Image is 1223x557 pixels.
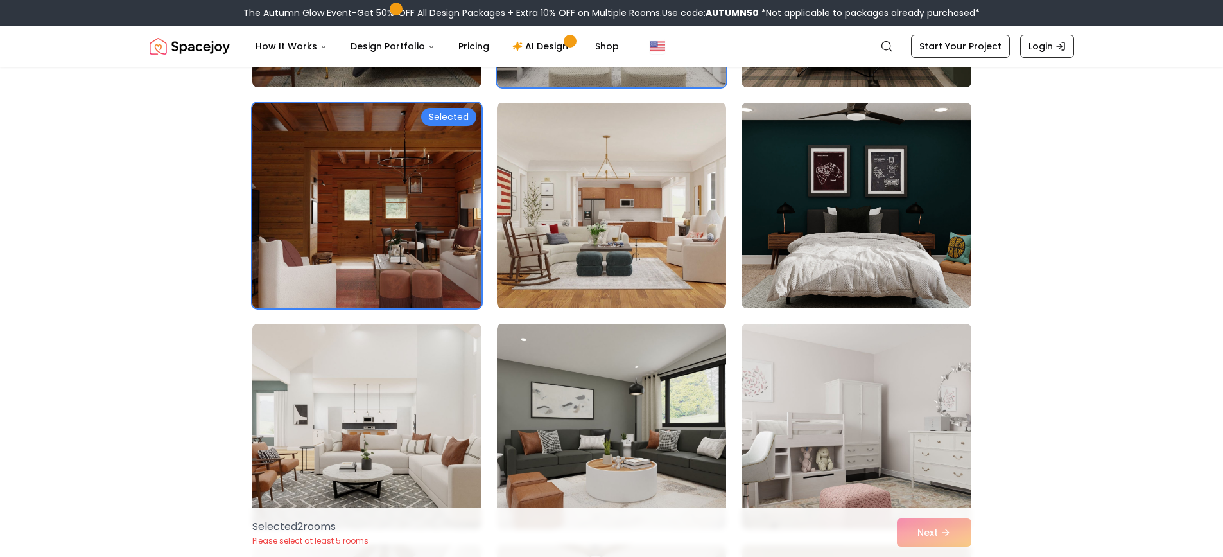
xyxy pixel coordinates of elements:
span: Use code: [662,6,759,19]
img: Room room-8 [497,103,726,308]
span: *Not applicable to packages already purchased* [759,6,980,19]
div: Selected [421,108,476,126]
p: Please select at least 5 rooms [252,536,369,546]
nav: Global [150,26,1074,67]
a: Pricing [448,33,499,59]
img: Spacejoy Logo [150,33,230,59]
img: Room room-12 [742,324,971,529]
a: AI Design [502,33,582,59]
a: Spacejoy [150,33,230,59]
nav: Main [245,33,629,59]
img: United States [650,39,665,54]
a: Shop [585,33,629,59]
div: The Autumn Glow Event-Get 50% OFF All Design Packages + Extra 10% OFF on Multiple Rooms. [243,6,980,19]
button: How It Works [245,33,338,59]
b: AUTUMN50 [706,6,759,19]
img: Room room-9 [742,103,971,308]
img: Room room-10 [252,324,481,529]
a: Login [1020,35,1074,58]
button: Design Portfolio [340,33,446,59]
a: Start Your Project [911,35,1010,58]
img: Room room-11 [497,324,726,529]
p: Selected 2 room s [252,519,369,535]
img: Room room-7 [247,98,487,314]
